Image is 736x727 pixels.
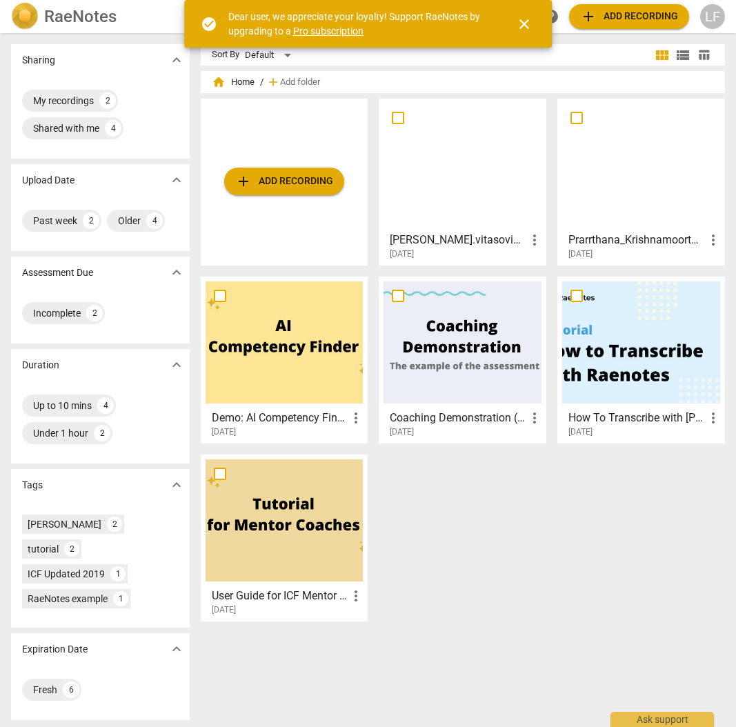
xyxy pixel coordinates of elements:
[245,44,296,66] div: Default
[166,50,187,70] button: Show more
[673,45,693,66] button: List view
[166,475,187,495] button: Show more
[166,170,187,190] button: Show more
[33,214,77,228] div: Past week
[83,212,99,229] div: 2
[228,10,492,38] div: Dear user, we appreciate your loyalty! Support RaeNotes by upgrading to a
[168,52,185,68] span: expand_more
[384,281,541,437] a: Coaching Demonstration (Example)[DATE]
[33,306,81,320] div: Incomplete
[146,212,163,229] div: 4
[705,410,722,426] span: more_vert
[11,3,39,30] img: Logo
[168,357,185,373] span: expand_more
[390,410,526,426] h3: Coaching Demonstration (Example)
[700,4,725,29] button: LF
[260,77,263,88] span: /
[105,120,121,137] div: 4
[22,358,59,372] p: Duration
[99,92,116,109] div: 2
[508,8,541,41] button: Close
[652,45,673,66] button: Tile view
[28,567,105,581] div: ICF Updated 2019
[166,355,187,375] button: Show more
[94,425,110,441] div: 2
[28,542,59,556] div: tutorial
[11,3,187,30] a: LogoRaeNotes
[348,588,364,604] span: more_vert
[33,399,92,412] div: Up to 10 mins
[212,588,348,604] h3: User Guide for ICF Mentor Coaches
[168,172,185,188] span: expand_more
[33,121,99,135] div: Shared with me
[63,681,79,698] div: 6
[97,397,114,414] div: 4
[526,410,543,426] span: more_vert
[390,232,526,248] h3: Vanessa.vitasovich_audio_4.mp3 - Vanessa
[348,410,364,426] span: more_vert
[568,426,593,438] span: [DATE]
[212,50,239,60] div: Sort By
[569,4,689,29] button: Upload
[22,53,55,68] p: Sharing
[166,262,187,283] button: Show more
[28,517,101,531] div: [PERSON_NAME]
[168,641,185,657] span: expand_more
[33,426,88,440] div: Under 1 hour
[568,410,705,426] h3: How To Transcribe with RaeNotes
[390,248,414,260] span: [DATE]
[568,248,593,260] span: [DATE]
[166,639,187,659] button: Show more
[654,47,670,63] span: view_module
[384,103,541,259] a: [PERSON_NAME].vitasovich_audio_4.mp3 - [PERSON_NAME][DATE]
[201,16,217,32] span: check_circle
[705,232,722,248] span: more_vert
[235,173,333,190] span: Add recording
[168,477,185,493] span: expand_more
[280,77,320,88] span: Add folder
[293,26,364,37] a: Pro subscription
[610,712,714,727] div: Ask support
[33,94,94,108] div: My recordings
[693,45,714,66] button: Table view
[212,75,226,89] span: home
[206,281,364,437] a: Demo: AI Competency Finder[DATE]
[22,478,43,492] p: Tags
[64,541,79,557] div: 2
[266,75,280,89] span: add
[212,75,255,89] span: Home
[107,517,122,532] div: 2
[235,173,252,190] span: add
[568,232,705,248] h3: Prarrthana_Krishnamoorthy_Recording_1 - Prath Krishnamoorthy (1)
[212,426,236,438] span: [DATE]
[44,7,117,26] h2: RaeNotes
[212,410,348,426] h3: Demo: AI Competency Finder
[562,281,720,437] a: How To Transcribe with [PERSON_NAME][DATE]
[580,8,678,25] span: Add recording
[580,8,597,25] span: add
[224,168,344,195] button: Upload
[118,214,141,228] div: Older
[675,47,691,63] span: view_list
[22,173,74,188] p: Upload Date
[516,16,533,32] span: close
[22,266,93,280] p: Assessment Due
[22,642,88,657] p: Expiration Date
[33,683,57,697] div: Fresh
[113,591,128,606] div: 1
[206,459,364,615] a: User Guide for ICF Mentor Coaches[DATE]
[390,426,414,438] span: [DATE]
[697,48,710,61] span: table_chart
[86,305,103,321] div: 2
[168,264,185,281] span: expand_more
[526,232,543,248] span: more_vert
[212,604,236,616] span: [DATE]
[28,592,108,606] div: RaeNotes example
[562,103,720,259] a: Prarrthana_Krishnamoorthy_Recording_1 - [PERSON_NAME] (1)[DATE]
[110,566,126,581] div: 1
